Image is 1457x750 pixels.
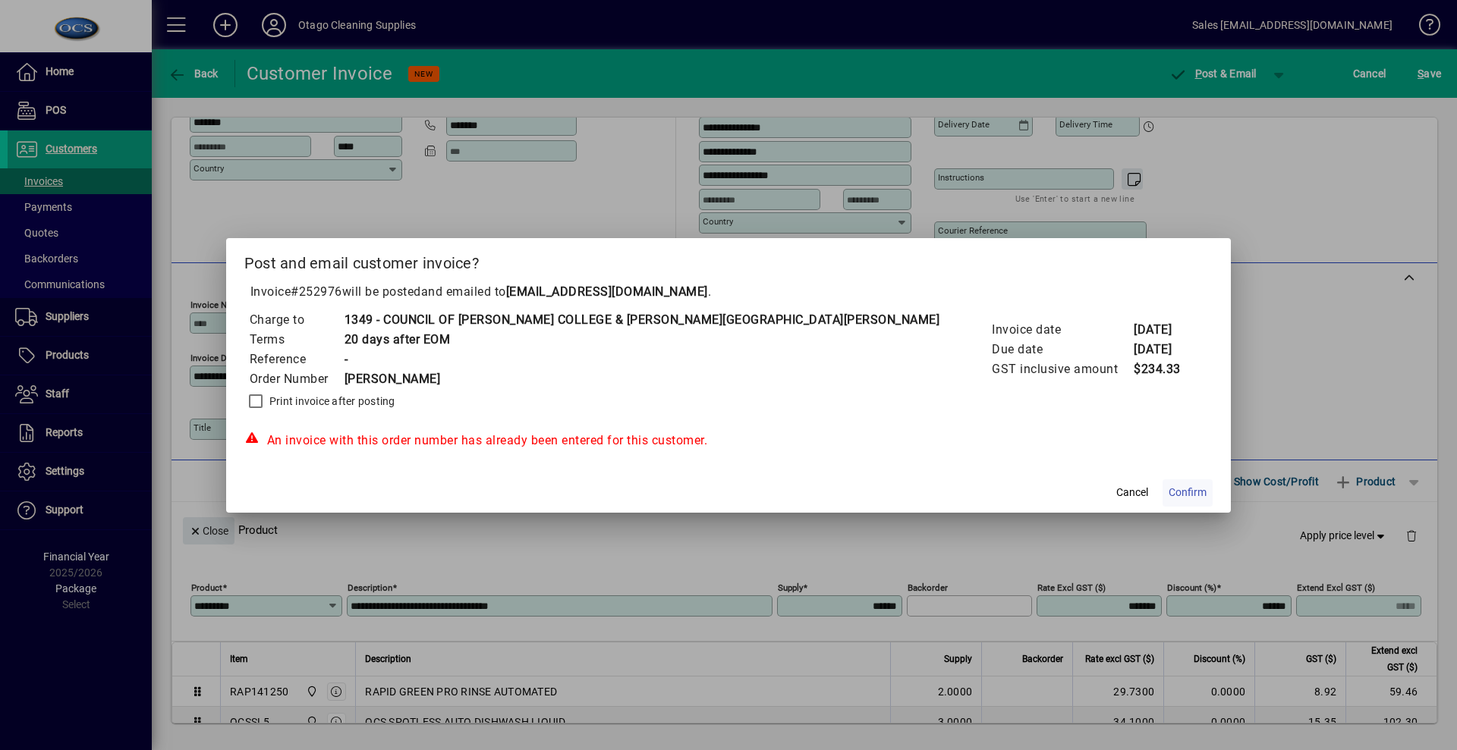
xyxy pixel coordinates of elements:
[1108,479,1156,507] button: Cancel
[991,320,1133,340] td: Invoice date
[344,350,940,369] td: -
[991,359,1133,379] td: GST inclusive amount
[1133,359,1194,379] td: $234.33
[344,369,940,389] td: [PERSON_NAME]
[1133,340,1194,359] td: [DATE]
[291,284,342,299] span: #252976
[1169,485,1207,501] span: Confirm
[244,431,1213,450] div: An invoice with this order number has already been entered for this customer.
[226,238,1232,282] h2: Post and email customer invoice?
[249,350,344,369] td: Reference
[506,284,708,299] b: [EMAIL_ADDRESS][DOMAIN_NAME]
[421,284,708,299] span: and emailed to
[1116,485,1148,501] span: Cancel
[991,340,1133,359] td: Due date
[1133,320,1194,340] td: [DATE]
[249,330,344,350] td: Terms
[266,394,395,409] label: Print invoice after posting
[249,310,344,330] td: Charge to
[244,283,1213,301] p: Invoice will be posted .
[1163,479,1213,507] button: Confirm
[249,369,344,389] td: Order Number
[344,330,940,350] td: 20 days after EOM
[344,310,940,330] td: 1349 - COUNCIL OF [PERSON_NAME] COLLEGE & [PERSON_NAME][GEOGRAPHIC_DATA][PERSON_NAME]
